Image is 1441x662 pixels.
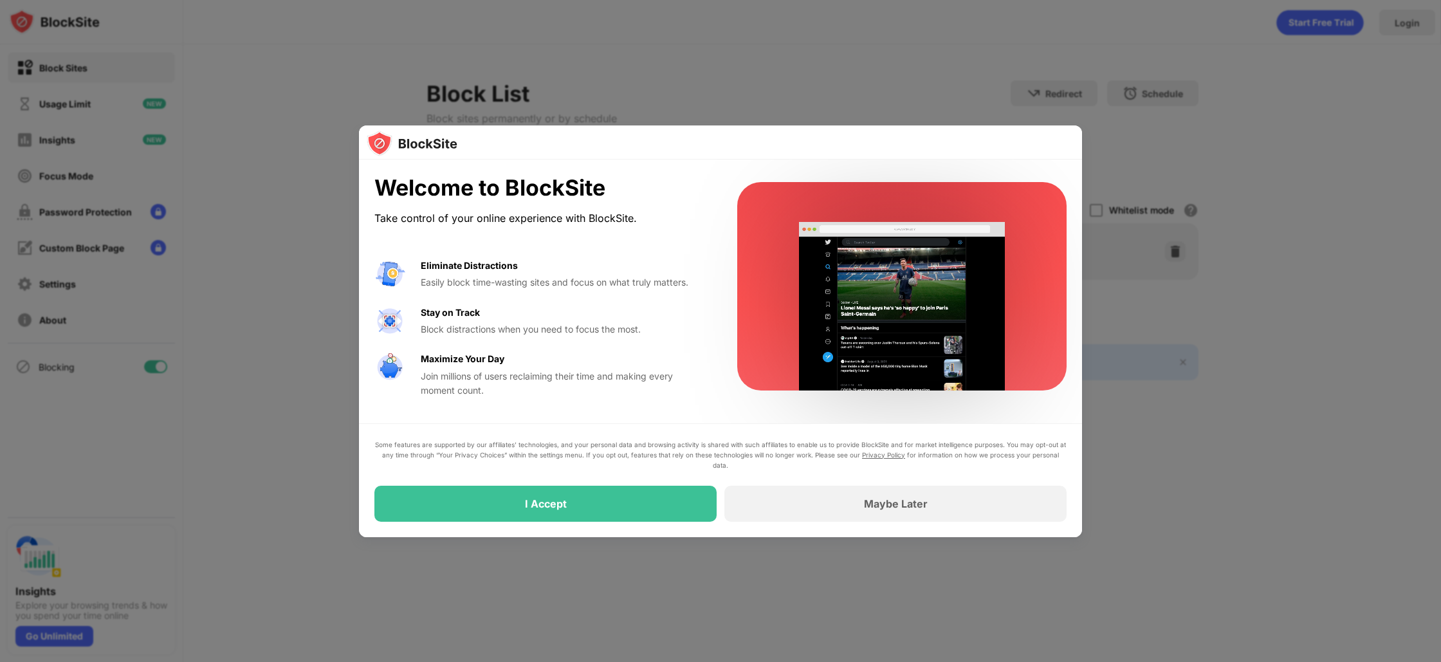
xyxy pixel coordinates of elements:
div: Maximize Your Day [421,352,504,366]
div: Stay on Track [421,306,480,320]
div: Easily block time-wasting sites and focus on what truly matters. [421,275,706,290]
div: Welcome to BlockSite [374,175,706,201]
img: value-safe-time.svg [374,352,405,383]
div: Take control of your online experience with BlockSite. [374,209,706,228]
div: Eliminate Distractions [421,259,518,273]
div: Block distractions when you need to focus the most. [421,322,706,336]
img: logo-blocksite.svg [367,131,457,156]
div: Maybe Later [864,497,928,510]
div: Join millions of users reclaiming their time and making every moment count. [421,369,706,398]
div: I Accept [525,497,567,510]
img: value-focus.svg [374,306,405,336]
div: Some features are supported by our affiliates’ technologies, and your personal data and browsing ... [374,439,1067,470]
img: value-avoid-distractions.svg [374,259,405,290]
a: Privacy Policy [862,451,905,459]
